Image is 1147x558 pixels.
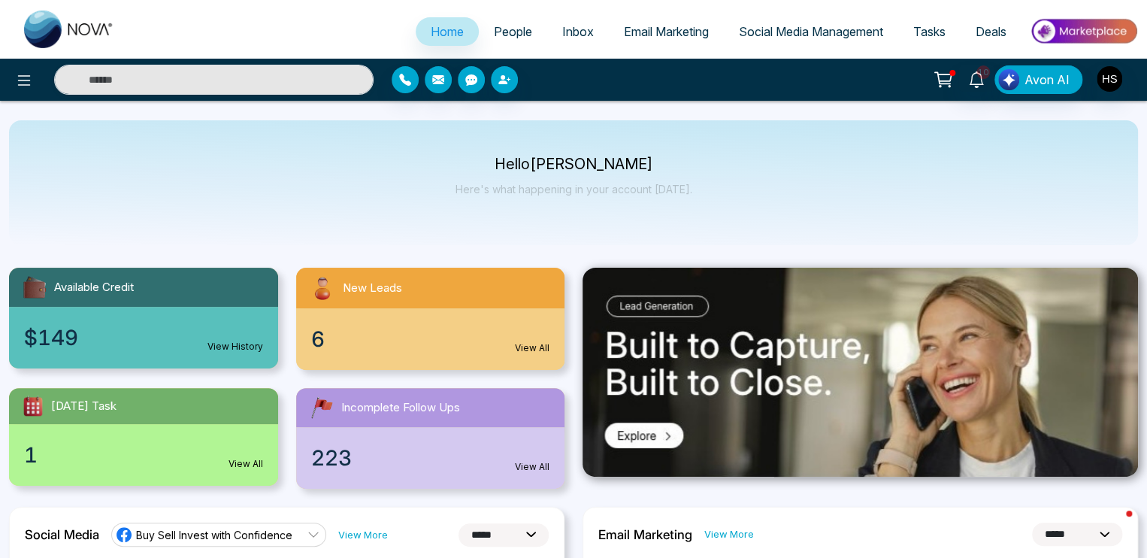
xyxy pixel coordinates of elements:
[739,24,883,39] span: Social Media Management
[416,17,479,46] a: Home
[494,24,532,39] span: People
[308,394,335,421] img: followUps.svg
[898,17,961,46] a: Tasks
[287,388,574,489] a: Incomplete Follow Ups223View All
[455,183,692,196] p: Here's what happening in your account [DATE].
[479,17,547,46] a: People
[24,11,114,48] img: Nova CRM Logo
[583,268,1138,477] img: .
[547,17,609,46] a: Inbox
[311,442,352,474] span: 223
[624,24,709,39] span: Email Marketing
[609,17,724,46] a: Email Marketing
[998,69,1019,90] img: Lead Flow
[1029,14,1138,48] img: Market-place.gif
[1096,507,1132,543] iframe: Intercom live chat
[562,24,594,39] span: Inbox
[515,341,549,355] a: View All
[913,24,946,39] span: Tasks
[1097,66,1122,92] img: User Avatar
[455,158,692,171] p: Hello [PERSON_NAME]
[704,527,754,541] a: View More
[338,528,388,542] a: View More
[961,17,1021,46] a: Deals
[21,394,45,418] img: todayTask.svg
[431,24,464,39] span: Home
[308,274,337,302] img: newLeads.svg
[994,65,1082,94] button: Avon AI
[287,268,574,370] a: New Leads6View All
[341,399,460,417] span: Incomplete Follow Ups
[976,24,1006,39] span: Deals
[311,323,325,355] span: 6
[1024,71,1070,89] span: Avon AI
[25,527,99,542] h2: Social Media
[24,322,78,353] span: $149
[343,280,402,297] span: New Leads
[207,340,263,353] a: View History
[958,65,994,92] a: 10
[21,274,48,301] img: availableCredit.svg
[598,527,692,542] h2: Email Marketing
[51,398,117,415] span: [DATE] Task
[54,279,134,296] span: Available Credit
[228,457,263,471] a: View All
[724,17,898,46] a: Social Media Management
[976,65,990,79] span: 10
[515,460,549,474] a: View All
[24,439,38,471] span: 1
[136,528,292,542] span: Buy Sell Invest with Confidence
